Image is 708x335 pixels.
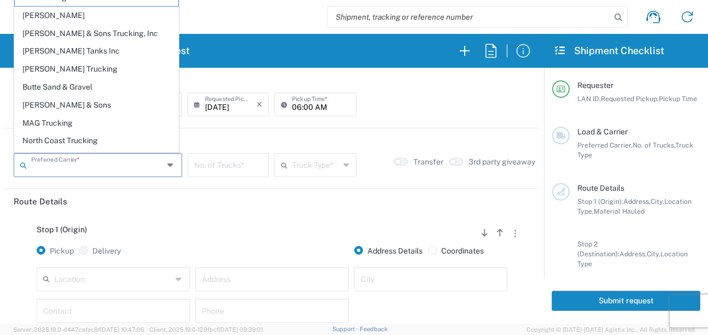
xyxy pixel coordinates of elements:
input: Shipment, tracking or reference number [327,7,611,27]
h2: Aggregate & Spoils Shipment Request [13,44,190,57]
label: Address Details [354,246,423,256]
span: [DATE] 09:39:01 [219,326,263,333]
span: Server: 2025.19.0-d447cefac8f [13,326,144,333]
span: Load & Carrier [577,127,628,136]
span: Stop 1 (Origin): [577,197,623,205]
button: Submit request [552,291,700,311]
span: LAN ID, [577,95,601,103]
span: Pickup Time [659,95,697,103]
span: Address, [619,250,647,258]
span: [PERSON_NAME] Trucking [15,61,178,78]
span: [PERSON_NAME] & Sons [15,97,178,114]
span: Route Details [577,184,624,192]
h2: Route Details [14,196,67,207]
span: [DATE] 10:47:06 [100,326,144,333]
h2: Shipment Checklist [554,44,664,57]
span: Address, [623,197,651,205]
span: Preferred Carrier, [577,141,633,149]
span: Stop 2 (Destination): [577,240,619,258]
a: Feedback [360,326,388,332]
span: North Coast Trucking [15,132,178,149]
span: Stop 1 (Origin) [37,225,87,234]
span: Northstate Aggregate [15,150,178,167]
span: MAG Trucking [15,115,178,132]
a: Support [332,326,360,332]
span: City, [647,250,660,258]
label: Coordinates [428,246,484,256]
span: City, [651,197,664,205]
label: Transfer [413,157,443,167]
label: 3rd party giveaway [469,157,535,167]
span: Requester [577,81,613,90]
span: Butte Sand & Gravel [15,79,178,96]
img: pge [13,4,57,30]
span: Client: 2025.19.0-129fbcf [149,326,263,333]
span: Copyright © [DATE]-[DATE] Agistix Inc., All Rights Reserved [526,325,695,334]
span: No. of Trucks, [633,141,675,149]
span: Material Hauled [594,207,645,215]
span: Requested Pickup, [601,95,659,103]
i: × [256,96,262,113]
